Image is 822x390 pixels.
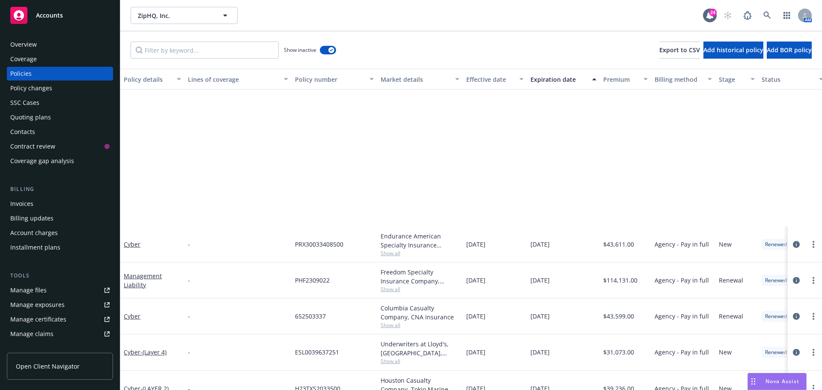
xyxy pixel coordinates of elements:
[7,3,113,27] a: Accounts
[791,275,801,286] a: circleInformation
[124,348,167,356] a: Cyber
[7,38,113,51] a: Overview
[791,347,801,357] a: circleInformation
[530,75,587,84] div: Expiration date
[7,81,113,95] a: Policy changes
[7,241,113,254] a: Installment plans
[765,348,787,356] span: Renewed
[10,140,55,153] div: Contract review
[7,342,113,355] a: Manage BORs
[466,276,485,285] span: [DATE]
[767,46,812,54] span: Add BOR policy
[527,69,600,89] button: Expiration date
[748,373,807,390] button: Nova Assist
[719,75,745,84] div: Stage
[530,348,550,357] span: [DATE]
[765,313,787,320] span: Renewed
[767,42,812,59] button: Add BOR policy
[466,75,514,84] div: Effective date
[10,226,58,240] div: Account charges
[188,75,279,84] div: Lines of coverage
[381,322,459,329] span: Show all
[791,239,801,250] a: circleInformation
[659,46,700,54] span: Export to CSV
[10,211,54,225] div: Billing updates
[10,81,52,95] div: Policy changes
[466,240,485,249] span: [DATE]
[124,272,162,289] a: Management Liability
[381,268,459,286] div: Freedom Specialty Insurance Company, Scottsdale Insurance Company (Nationwide), CRC Group
[739,7,756,24] a: Report a Bug
[381,75,450,84] div: Market details
[10,96,39,110] div: SSC Cases
[10,67,32,80] div: Policies
[808,275,819,286] a: more
[381,286,459,293] span: Show all
[603,75,638,84] div: Premium
[808,239,819,250] a: more
[381,357,459,365] span: Show all
[603,312,634,321] span: $43,599.00
[719,240,732,249] span: New
[655,276,709,285] span: Agency - Pay in full
[124,240,140,248] a: Cyber
[7,313,113,326] a: Manage certificates
[381,232,459,250] div: Endurance American Specialty Insurance Company, Sompo International
[10,154,74,168] div: Coverage gap analysis
[10,241,60,254] div: Installment plans
[530,276,550,285] span: [DATE]
[466,348,485,357] span: [DATE]
[655,312,709,321] span: Agency - Pay in full
[530,240,550,249] span: [DATE]
[808,347,819,357] a: more
[10,298,65,312] div: Manage exposures
[7,327,113,341] a: Manage claims
[10,283,47,297] div: Manage files
[719,312,743,321] span: Renewal
[778,7,795,24] a: Switch app
[10,52,37,66] div: Coverage
[748,373,759,390] div: Drag to move
[7,67,113,80] a: Policies
[381,339,459,357] div: Underwriters at Lloyd's, [GEOGRAPHIC_DATA], [PERSON_NAME] of London, CRC Group
[765,241,787,248] span: Renewed
[124,75,172,84] div: Policy details
[7,140,113,153] a: Contract review
[808,311,819,322] a: more
[655,75,703,84] div: Billing method
[7,197,113,211] a: Invoices
[719,7,736,24] a: Start snowing
[188,312,190,321] span: -
[188,348,190,357] span: -
[7,298,113,312] a: Manage exposures
[124,312,140,320] a: Cyber
[295,75,364,84] div: Policy number
[10,38,37,51] div: Overview
[284,46,316,54] span: Show inactive
[131,42,279,59] input: Filter by keyword...
[466,312,485,321] span: [DATE]
[131,7,238,24] button: ZipHQ, Inc.
[7,211,113,225] a: Billing updates
[381,250,459,257] span: Show all
[185,69,292,89] button: Lines of coverage
[600,69,651,89] button: Premium
[140,348,167,356] span: - (Layer 4)
[715,69,758,89] button: Stage
[762,75,814,84] div: Status
[463,69,527,89] button: Effective date
[295,312,326,321] span: 652503337
[791,311,801,322] a: circleInformation
[7,226,113,240] a: Account charges
[295,276,330,285] span: PHF2309022
[292,69,377,89] button: Policy number
[703,42,763,59] button: Add historical policy
[10,110,51,124] div: Quoting plans
[7,52,113,66] a: Coverage
[7,110,113,124] a: Quoting plans
[7,185,113,194] div: Billing
[10,125,35,139] div: Contacts
[7,283,113,297] a: Manage files
[295,348,339,357] span: ESL0039637251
